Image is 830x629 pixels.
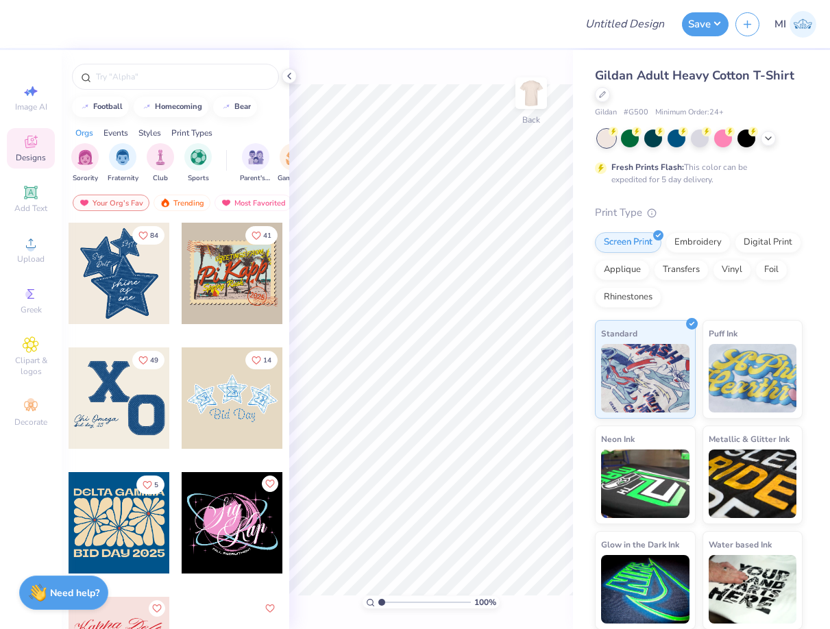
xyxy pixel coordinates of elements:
div: Most Favorited [215,195,292,211]
div: filter for Parent's Weekend [240,143,271,184]
img: trending.gif [160,198,171,208]
span: Clipart & logos [7,355,55,377]
span: Add Text [14,203,47,214]
div: Applique [595,260,650,280]
img: trend_line.gif [141,103,152,111]
div: Your Org's Fav [73,195,149,211]
div: Foil [755,260,788,280]
input: Untitled Design [574,10,675,38]
span: Parent's Weekend [240,173,271,184]
div: filter for Sorority [71,143,99,184]
span: Fraternity [108,173,138,184]
span: 100 % [474,596,496,608]
span: Water based Ink [709,537,772,552]
span: 14 [263,357,271,364]
img: Water based Ink [709,555,797,624]
button: filter button [240,143,271,184]
span: 5 [154,482,158,489]
img: Puff Ink [709,344,797,412]
button: Save [682,12,729,36]
div: homecoming [155,103,202,110]
span: MI [774,16,786,32]
img: Back [517,79,545,107]
button: Like [132,351,164,369]
span: Gildan Adult Heavy Cotton T-Shirt [595,67,794,84]
div: Trending [154,195,210,211]
img: Neon Ink [601,449,689,518]
img: Parent's Weekend Image [248,149,264,165]
span: Image AI [15,101,47,112]
span: 41 [263,232,271,239]
span: Neon Ink [601,432,635,446]
button: bear [213,97,257,117]
button: homecoming [134,97,208,117]
img: Sports Image [191,149,206,165]
span: Puff Ink [709,326,737,341]
button: Like [136,476,164,494]
div: bear [234,103,251,110]
div: Styles [138,127,161,139]
div: filter for Club [147,143,174,184]
strong: Fresh Prints Flash: [611,162,684,173]
span: 84 [150,232,158,239]
span: Sports [188,173,209,184]
div: Print Type [595,205,803,221]
div: This color can be expedited for 5 day delivery. [611,161,780,186]
img: Game Day Image [286,149,302,165]
button: football [72,97,129,117]
img: trend_line.gif [221,103,232,111]
button: filter button [147,143,174,184]
button: Like [262,600,278,617]
button: Like [132,226,164,245]
span: # G500 [624,107,648,119]
button: Like [245,351,278,369]
img: Glow in the Dark Ink [601,555,689,624]
div: Transfers [654,260,709,280]
span: Minimum Order: 24 + [655,107,724,119]
div: Print Types [171,127,212,139]
img: most_fav.gif [79,198,90,208]
img: Club Image [153,149,168,165]
div: filter for Game Day [278,143,309,184]
div: Embroidery [666,232,731,253]
button: Like [149,600,165,617]
span: 49 [150,357,158,364]
div: Rhinestones [595,287,661,308]
img: trend_line.gif [80,103,90,111]
span: Greek [21,304,42,315]
span: Gildan [595,107,617,119]
div: filter for Sports [184,143,212,184]
div: Screen Print [595,232,661,253]
span: Standard [601,326,637,341]
img: Metallic & Glitter Ink [709,449,797,518]
div: Digital Print [735,232,801,253]
img: Fraternity Image [115,149,130,165]
span: Glow in the Dark Ink [601,537,679,552]
img: most_fav.gif [221,198,232,208]
div: football [93,103,123,110]
span: Upload [17,254,45,264]
div: Vinyl [713,260,751,280]
strong: Need help? [50,587,99,600]
button: Like [245,226,278,245]
img: Mark Isaac [790,11,816,38]
input: Try "Alpha" [95,70,270,84]
span: Designs [16,152,46,163]
a: MI [774,11,816,38]
div: filter for Fraternity [108,143,138,184]
button: filter button [71,143,99,184]
button: filter button [108,143,138,184]
span: Metallic & Glitter Ink [709,432,790,446]
span: Game Day [278,173,309,184]
span: Club [153,173,168,184]
button: filter button [278,143,309,184]
img: Standard [601,344,689,412]
span: Sorority [73,173,98,184]
div: Back [522,114,540,126]
button: Like [262,476,278,492]
span: Decorate [14,417,47,428]
button: filter button [184,143,212,184]
div: Orgs [75,127,93,139]
div: Events [103,127,128,139]
img: Sorority Image [77,149,93,165]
